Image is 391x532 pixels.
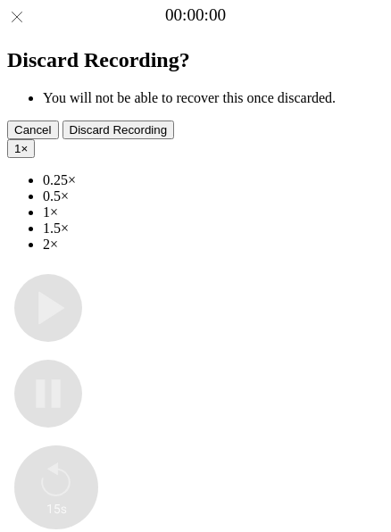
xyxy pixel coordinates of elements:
button: 1× [7,139,35,158]
li: 0.5× [43,188,384,204]
button: Discard Recording [62,121,175,139]
li: You will not be able to recover this once discarded. [43,90,384,106]
li: 1.5× [43,220,384,237]
a: 00:00:00 [165,5,226,25]
h2: Discard Recording? [7,48,384,72]
li: 1× [43,204,384,220]
li: 2× [43,237,384,253]
li: 0.25× [43,172,384,188]
span: 1 [14,142,21,155]
button: Cancel [7,121,59,139]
